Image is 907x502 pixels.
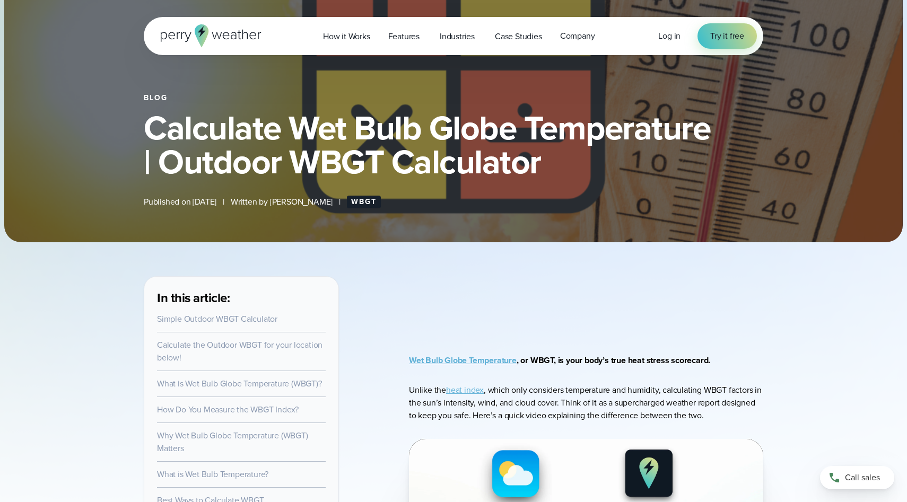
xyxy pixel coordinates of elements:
span: Call sales [845,471,880,484]
iframe: WBGT Explained: Listen as we break down all you need to know about WBGT Video [440,276,732,320]
a: Log in [658,30,681,42]
p: Unlike the , which only considers temperature and humidity, calculating WBGT factors in the sun’s... [409,384,763,422]
span: Features [388,30,420,43]
a: Wet Bulb Globe Temperature [409,354,517,366]
span: Try it free [710,30,744,42]
strong: , or WBGT, is your body’s true heat stress scorecard. [409,354,710,366]
a: Try it free [697,23,757,49]
span: Case Studies [495,30,542,43]
span: Written by [PERSON_NAME] [231,196,333,208]
h1: Calculate Wet Bulb Globe Temperature | Outdoor WBGT Calculator [144,111,763,179]
a: Why Wet Bulb Globe Temperature (WBGT) Matters [157,429,308,454]
span: | [339,196,341,208]
span: | [223,196,224,208]
span: Industries [440,30,475,43]
span: How it Works [323,30,370,43]
a: Calculate the Outdoor WBGT for your location below! [157,339,322,364]
a: Simple Outdoor WBGT Calculator [157,313,277,325]
a: How it Works [314,25,379,47]
h3: In this article: [157,289,326,306]
a: What is Wet Bulb Globe Temperature (WBGT)? [157,377,322,390]
a: Call sales [820,466,894,489]
a: How Do You Measure the WBGT Index? [157,403,299,416]
a: Case Studies [486,25,551,47]
a: What is Wet Bulb Temperature? [157,468,268,480]
div: Blog [144,94,763,102]
a: WBGT [347,196,381,208]
span: Company [560,30,595,42]
a: heat index [446,384,484,396]
span: Published on [DATE] [144,196,216,208]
